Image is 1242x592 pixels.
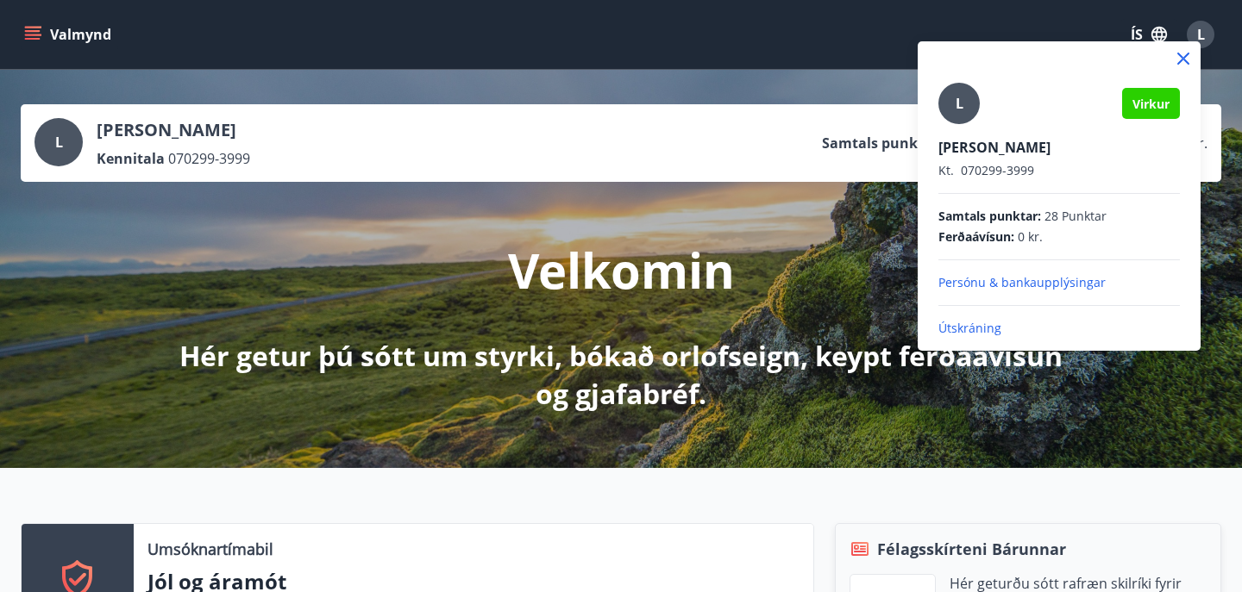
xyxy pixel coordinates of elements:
[938,274,1180,291] p: Persónu & bankaupplýsingar
[1018,228,1043,246] span: 0 kr.
[938,162,954,178] span: Kt.
[938,162,1180,179] p: 070299-3999
[956,94,963,113] span: L
[1132,96,1170,112] span: Virkur
[1044,208,1107,225] span: 28 Punktar
[938,138,1180,157] p: [PERSON_NAME]
[938,320,1180,337] p: Útskráning
[938,208,1041,225] span: Samtals punktar :
[938,228,1014,246] span: Ferðaávísun :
